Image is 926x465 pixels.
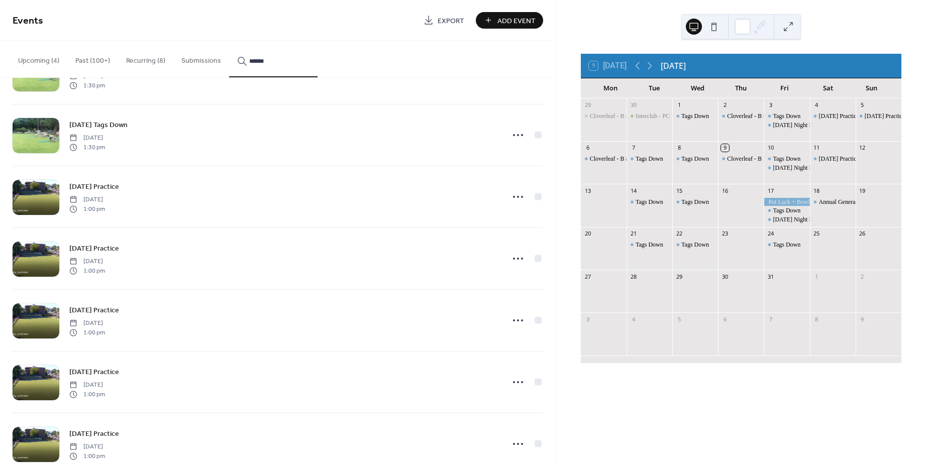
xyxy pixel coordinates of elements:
[850,78,893,98] div: Sun
[627,241,672,249] div: Tags Down
[859,144,866,152] div: 12
[416,12,472,29] a: Export
[773,241,800,249] div: Tags Down
[764,206,809,215] div: Tags Down
[675,101,683,109] div: 1
[13,11,43,31] span: Events
[819,198,879,206] div: Annual General Meeting
[589,78,633,98] div: Mon
[476,12,543,29] button: Add Event
[719,78,763,98] div: Thu
[721,187,729,194] div: 16
[767,273,774,280] div: 31
[675,315,683,323] div: 5
[69,266,105,275] span: 1:00 pm
[632,78,676,98] div: Tue
[819,112,859,121] div: [DATE] Practice
[627,155,672,163] div: Tags Down
[773,112,800,121] div: Tags Down
[69,257,105,266] span: [DATE]
[497,16,536,26] span: Add Event
[630,273,637,280] div: 28
[630,230,637,238] div: 21
[636,198,663,206] div: Tags Down
[69,451,105,460] span: 1:00 pm
[675,144,683,152] div: 8
[636,112,670,121] div: Interclub - PC
[763,78,806,98] div: Fri
[590,112,632,121] div: Cloverleaf - B #1
[672,112,718,121] div: Tags Down
[859,230,866,238] div: 26
[69,328,105,337] span: 1:00 pm
[767,315,774,323] div: 7
[69,244,119,254] span: [DATE] Practice
[438,16,464,26] span: Export
[10,41,67,76] button: Upcoming (4)
[773,155,800,163] div: Tags Down
[69,143,105,152] span: 1:30 pm
[69,204,105,213] span: 1:00 pm
[69,119,128,131] a: [DATE] Tags Down
[727,112,769,121] div: Cloverleaf - B #2
[69,181,119,192] a: [DATE] Practice
[584,273,591,280] div: 27
[630,315,637,323] div: 4
[672,155,718,163] div: Tags Down
[636,241,663,249] div: Tags Down
[721,315,729,323] div: 6
[813,101,820,109] div: 4
[718,155,764,163] div: Cloverleaf - B FINALS
[764,164,809,172] div: Friday Night Lights
[627,112,672,121] div: Interclub - PC
[865,112,905,121] div: [DATE] Practice
[721,273,729,280] div: 30
[721,230,729,238] div: 23
[859,101,866,109] div: 5
[810,112,856,121] div: Saturday Practice
[859,187,866,194] div: 19
[672,241,718,249] div: Tags Down
[584,187,591,194] div: 13
[773,164,825,172] div: [DATE] Night Lights
[584,315,591,323] div: 3
[764,155,809,163] div: Tags Down
[856,112,901,121] div: Sunday Practice
[764,121,809,130] div: Friday Night Lights
[672,198,718,206] div: Tags Down
[69,195,105,204] span: [DATE]
[69,381,105,390] span: [DATE]
[584,101,591,109] div: 29
[819,155,859,163] div: [DATE] Practice
[69,442,105,451] span: [DATE]
[681,155,709,163] div: Tags Down
[721,101,729,109] div: 2
[584,230,591,238] div: 20
[69,134,105,143] span: [DATE]
[661,60,686,72] div: [DATE]
[681,198,709,206] div: Tags Down
[767,230,774,238] div: 24
[67,41,118,76] button: Past (100+)
[627,198,672,206] div: Tags Down
[767,187,774,194] div: 17
[69,243,119,254] a: [DATE] Practice
[69,120,128,131] span: [DATE] Tags Down
[767,144,774,152] div: 10
[630,187,637,194] div: 14
[764,198,809,206] div: Pot Luck + Bowling - last Friday Night Lights for this season
[584,144,591,152] div: 6
[675,230,683,238] div: 22
[681,241,709,249] div: Tags Down
[767,101,774,109] div: 3
[764,112,809,121] div: Tags Down
[69,81,105,90] span: 1:30 pm
[764,241,809,249] div: Tags Down
[813,187,820,194] div: 18
[681,112,709,121] div: Tags Down
[675,273,683,280] div: 29
[675,187,683,194] div: 15
[813,144,820,152] div: 11
[118,41,173,76] button: Recurring (8)
[581,155,627,163] div: Cloverleaf - B #3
